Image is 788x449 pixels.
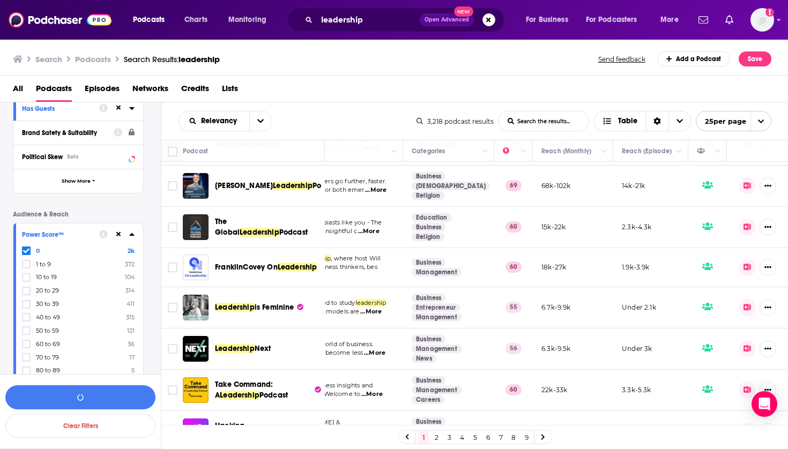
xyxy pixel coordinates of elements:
[36,287,59,294] span: 20 to 29
[541,344,571,353] p: 6.3k-9.5k
[482,431,493,444] a: 6
[541,303,571,312] p: 6.7k-9.9k
[75,54,111,64] h3: Podcasts
[444,431,455,444] a: 3
[222,80,238,102] span: Lists
[418,431,429,444] a: 1
[215,217,240,237] span: The Global
[183,214,209,240] a: The Global Leadership Podcast
[183,145,208,158] div: Podcast
[127,327,135,334] span: 121
[541,385,567,394] p: 22k-33k
[765,8,774,17] svg: Add a profile image
[593,111,692,131] h2: Choose View
[360,308,382,316] span: ...More
[420,13,474,26] button: Open AdvancedNew
[412,233,444,241] a: Religion
[365,186,386,194] span: ...More
[13,80,23,102] a: All
[622,344,652,353] p: Under 3k
[412,172,445,181] a: Business
[673,145,686,158] button: Column Actions
[13,211,144,218] p: Audience & Reach
[541,181,570,190] p: 68k-102k
[526,12,568,27] span: For Business
[13,169,143,193] button: Show More
[240,228,279,237] span: Leadership
[586,12,637,27] span: For Podcasters
[622,145,672,158] div: Reach (Episode)
[760,259,776,276] button: Show More Button
[660,12,679,27] span: More
[215,303,255,312] span: Leadership
[307,219,382,226] span: enthusiasts like you - The
[750,8,774,32] img: User Profile
[181,80,209,102] span: Credits
[255,344,271,353] span: Next
[760,381,776,399] button: Show More Button
[696,111,771,131] button: open menu
[168,222,177,232] span: Toggle select row
[355,299,386,306] span: leadership
[505,221,522,232] p: 60
[653,11,692,28] button: open menu
[168,263,177,272] span: Toggle select row
[541,263,566,272] p: 18k-27k
[412,376,445,385] a: Business
[298,8,515,32] div: Search podcasts, credits, & more...
[431,431,442,444] a: 2
[132,80,168,102] a: Networks
[215,379,321,401] a: Take Command: ALeadershipPodcast
[317,11,420,28] input: Search podcasts, credits, & more...
[364,349,385,357] span: ...More
[22,125,114,139] button: Brand Safety & Suitability
[470,431,480,444] a: 5
[721,11,738,29] a: Show notifications dropdown
[412,294,445,302] a: Business
[255,303,294,312] span: is Feminine
[125,273,135,281] span: 104
[598,145,611,158] button: Column Actions
[228,12,266,27] span: Monitoring
[508,431,519,444] a: 8
[36,273,57,281] span: 10 to 19
[750,8,774,32] span: Logged in as Mark.Hayward
[85,80,120,102] a: Episodes
[5,414,155,438] button: Clear Filters
[215,421,244,441] span: Hacking Your
[412,417,445,426] a: Business
[22,101,99,115] button: Has Guests
[201,117,241,125] span: Relevancy
[412,303,460,312] a: Entrepreneur
[517,145,530,158] button: Column Actions
[22,105,92,113] div: Has Guests
[278,263,317,272] span: Leadership
[412,345,462,353] a: Management
[505,261,522,272] p: 60
[412,386,462,394] a: Management
[168,181,177,191] span: Toggle select row
[213,263,377,271] span: [PERSON_NAME] interviews top business thinkers, bes
[36,247,40,255] span: 0
[760,299,776,316] button: Show More Button
[36,327,59,334] span: 50 to 59
[183,255,209,280] img: FranklinCovey On Leadership
[541,145,591,158] div: Reach (Monthly)
[215,343,271,354] a: LeadershipNext
[36,80,72,102] a: Podcasts
[694,11,712,29] a: Show notifications dropdown
[495,431,506,444] a: 7
[183,418,209,444] a: Hacking Your Leadership Podcast
[215,380,273,400] span: Take Command: A
[657,51,731,66] a: Add a Podcast
[521,431,532,444] a: 9
[36,313,60,321] span: 40 to 49
[505,384,522,395] p: 60
[126,313,135,321] span: 315
[622,303,656,312] p: Under 2.1k
[696,113,746,130] span: 25 per page
[179,54,220,64] span: leadership
[505,343,522,354] p: 56
[760,340,776,357] button: Show More Button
